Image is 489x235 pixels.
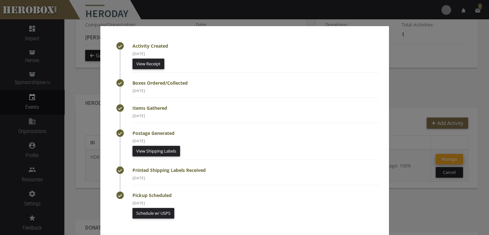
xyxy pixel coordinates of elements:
[132,59,164,69] a: View Receipt
[132,200,145,205] small: [DATE]
[132,146,180,156] a: View Shipping Labels
[132,138,145,143] small: [DATE]
[132,80,188,86] span: Boxes Ordered/Collected
[132,208,174,219] a: Schedule w/ USPS
[132,130,175,136] span: Postage Generated
[132,88,145,93] small: [DATE]
[132,113,145,118] small: [DATE]
[132,43,168,49] span: Activity Created
[132,192,172,198] span: Pickup Scheduled
[132,51,145,56] small: [DATE]
[132,175,145,180] small: [DATE]
[132,105,167,111] span: Items Gathered
[132,167,206,173] span: Printed Shipping Labels Received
